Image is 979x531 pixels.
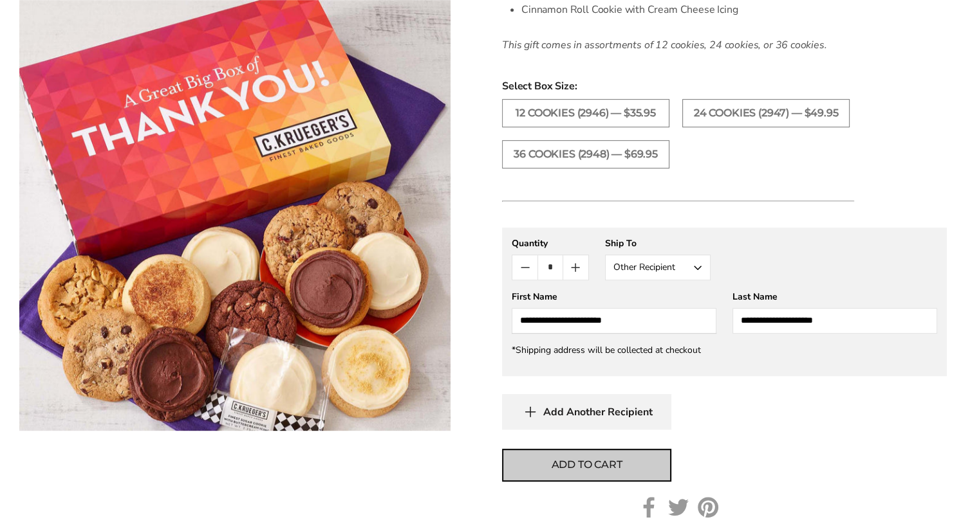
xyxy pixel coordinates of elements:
[682,99,850,127] label: 24 COOKIES (2947) — $49.95
[512,255,537,280] button: Count minus
[605,255,711,280] button: Other Recipient
[512,237,589,249] div: Quantity
[668,497,689,517] a: Twitter
[502,78,947,94] span: Select Box Size:
[502,38,826,52] i: This gift comes in assortments of 12 cookies, 24 cookies, or 36 cookies.
[512,308,716,334] input: First Name
[10,482,133,521] iframe: Sign Up via Text for Offers
[502,140,669,168] label: 36 COOKIES (2948) — $69.95
[732,308,937,334] input: Last Name
[543,406,653,419] span: Add Another Recipient
[698,497,718,517] a: Pinterest
[537,255,563,280] input: Quantity
[502,394,671,429] button: Add Another Recipient
[512,344,937,356] div: *Shipping address will be collected at checkout
[502,99,669,127] label: 12 COOKIES (2946) — $35.95
[502,449,671,482] button: Add to cart
[639,497,659,517] a: Facebook
[552,457,622,473] span: Add to cart
[512,291,716,303] div: First Name
[605,237,711,249] div: Ship To
[563,255,588,280] button: Count plus
[732,291,937,303] div: Last Name
[502,228,947,376] gfm-form: New recipient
